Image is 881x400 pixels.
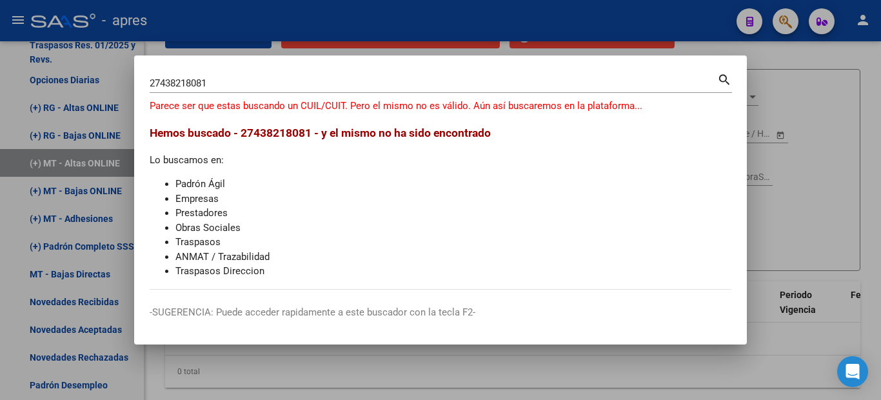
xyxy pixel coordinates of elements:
[150,99,731,114] p: Parece ser que estas buscando un CUIL/CUIT. Pero el mismo no es válido. Aún así buscaremos en la ...
[150,305,731,320] p: -SUGERENCIA: Puede acceder rapidamente a este buscador con la tecla F2-
[175,177,731,192] li: Padrón Ágil
[150,126,491,139] span: Hemos buscado - 27438218081 - y el mismo no ha sido encontrado
[150,125,731,279] div: Lo buscamos en:
[175,235,731,250] li: Traspasos
[717,71,732,86] mat-icon: search
[175,264,731,279] li: Traspasos Direccion
[837,356,868,387] div: Open Intercom Messenger
[175,221,731,235] li: Obras Sociales
[175,250,731,265] li: ANMAT / Trazabilidad
[175,192,731,206] li: Empresas
[175,206,731,221] li: Prestadores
